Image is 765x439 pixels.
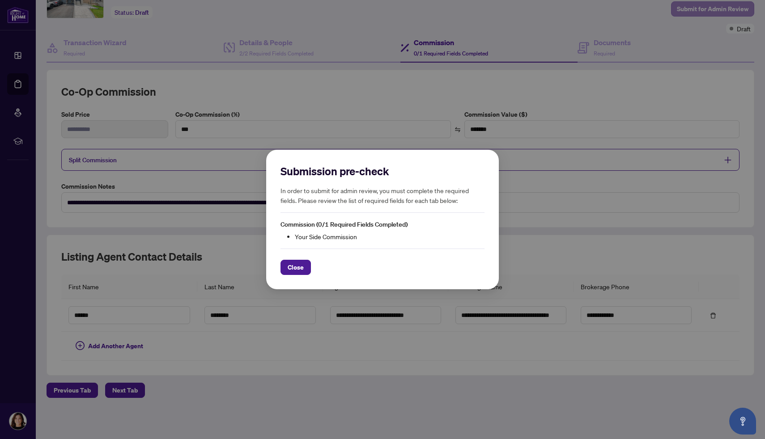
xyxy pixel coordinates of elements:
h5: In order to submit for admin review, you must complete the required fields. Please review the lis... [280,186,484,205]
h2: Submission pre-check [280,164,484,178]
li: Your Side Commission [295,232,484,241]
button: Open asap [729,408,756,435]
span: Close [288,260,304,274]
button: Close [280,260,311,275]
span: Commission (0/1 Required Fields Completed) [280,220,408,228]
